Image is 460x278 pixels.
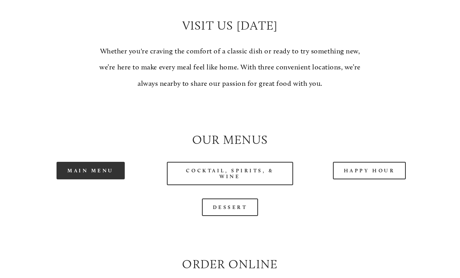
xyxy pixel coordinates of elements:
a: Cocktail, Spirits, & Wine [167,162,293,185]
a: Dessert [202,198,258,216]
p: Whether you're craving the comfort of a classic dish or ready to try something new, we’re here to... [97,43,363,92]
h2: Order Online [28,256,432,273]
a: Happy Hour [333,162,406,179]
a: Main Menu [57,162,125,179]
h2: Our Menus [28,131,432,149]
